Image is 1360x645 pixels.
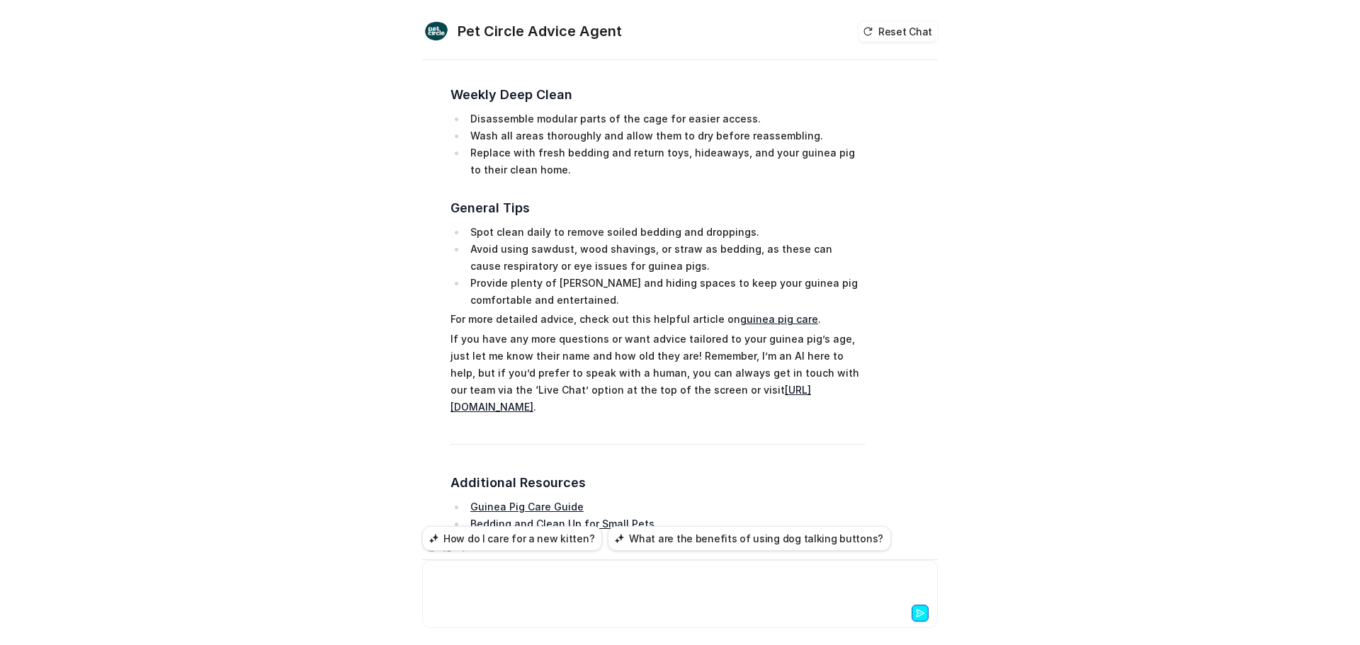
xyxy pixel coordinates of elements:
button: How do I care for a new kitten? [422,526,602,551]
li: Wash all areas thoroughly and allow them to dry before reassembling. [466,127,865,144]
h3: Additional Resources [450,473,865,493]
h3: General Tips [450,198,865,218]
li: Avoid using sawdust, wood shavings, or straw as bedding, as these can cause respiratory or eye is... [466,241,865,275]
li: Provide plenty of [PERSON_NAME] and hiding spaces to keep your guinea pig comfortable and enterta... [466,275,865,309]
p: For more detailed advice, check out this helpful article on . [450,311,865,328]
h2: Pet Circle Advice Agent [458,21,622,41]
h3: Weekly Deep Clean [450,85,865,105]
p: If you have any more questions or want advice tailored to your guinea pig’s age, just let me know... [450,331,865,416]
a: guinea pig care [740,313,818,325]
a: Guinea Pig Care Guide [470,501,584,513]
li: Replace with fresh bedding and return toys, hideaways, and your guinea pig to their clean home. [466,144,865,178]
button: Reset Chat [858,21,938,42]
li: Spot clean daily to remove soiled bedding and droppings. [466,224,865,241]
a: [URL][DOMAIN_NAME] [450,384,811,413]
li: Disassemble modular parts of the cage for easier access. [466,110,865,127]
a: Bedding and Clean Up for Small Pets [470,518,654,530]
button: What are the benefits of using dog talking buttons? [608,526,891,551]
img: Widget [422,17,450,45]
